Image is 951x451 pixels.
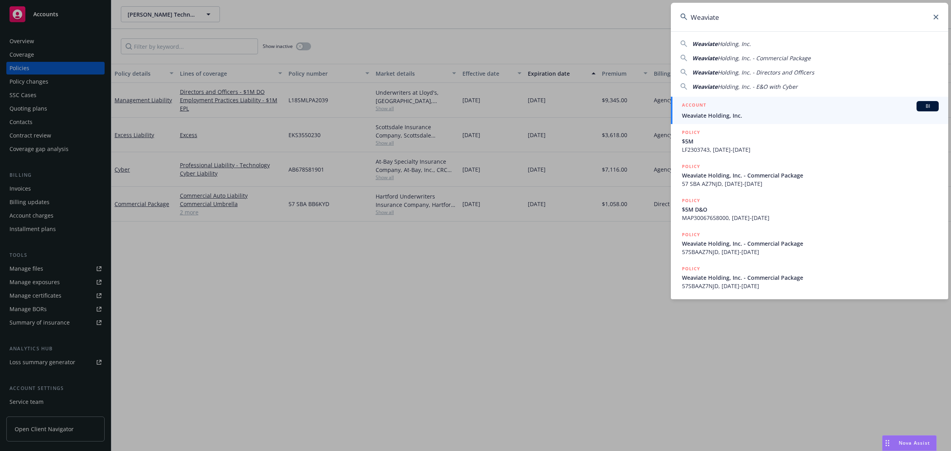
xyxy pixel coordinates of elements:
[682,248,939,256] span: 57SBAAZ7NJD, [DATE]-[DATE]
[671,124,948,158] a: POLICY$5MLF2303743, [DATE]-[DATE]
[671,226,948,260] a: POLICYWeaviate Holding, Inc. - Commercial Package57SBAAZ7NJD, [DATE]-[DATE]
[671,192,948,226] a: POLICY$5M D&OMAP30067658000, [DATE]-[DATE]
[682,101,706,111] h5: ACCOUNT
[682,137,939,145] span: $5M
[682,197,700,204] h5: POLICY
[682,265,700,273] h5: POLICY
[682,231,700,239] h5: POLICY
[682,239,939,248] span: Weaviate Holding, Inc. - Commercial Package
[682,273,939,282] span: Weaviate Holding, Inc. - Commercial Package
[671,260,948,294] a: POLICYWeaviate Holding, Inc. - Commercial Package57SBAAZ7NJD, [DATE]-[DATE]
[718,40,751,48] span: Holding, Inc.
[882,436,892,451] div: Drag to move
[682,171,939,180] span: Weaviate Holding, Inc. - Commercial Package
[718,69,814,76] span: Holding, Inc. - Directors and Officers
[682,205,939,214] span: $5M D&O
[671,3,948,31] input: Search...
[718,83,798,90] span: Holding, Inc. - E&O with Cyber
[718,54,811,62] span: Holding, Inc. - Commercial Package
[682,214,939,222] span: MAP30067658000, [DATE]-[DATE]
[882,435,937,451] button: Nova Assist
[692,40,718,48] span: Weaviate
[920,103,936,110] span: BI
[682,128,700,136] h5: POLICY
[682,145,939,154] span: LF2303743, [DATE]-[DATE]
[692,54,718,62] span: Weaviate
[692,83,718,90] span: Weaviate
[671,97,948,124] a: ACCOUNTBIWeaviate Holding, Inc.
[682,111,939,120] span: Weaviate Holding, Inc.
[692,69,718,76] span: Weaviate
[899,440,930,446] span: Nova Assist
[682,180,939,188] span: 57 SBA AZ7NJD, [DATE]-[DATE]
[671,158,948,192] a: POLICYWeaviate Holding, Inc. - Commercial Package57 SBA AZ7NJD, [DATE]-[DATE]
[682,162,700,170] h5: POLICY
[682,282,939,290] span: 57SBAAZ7NJD, [DATE]-[DATE]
